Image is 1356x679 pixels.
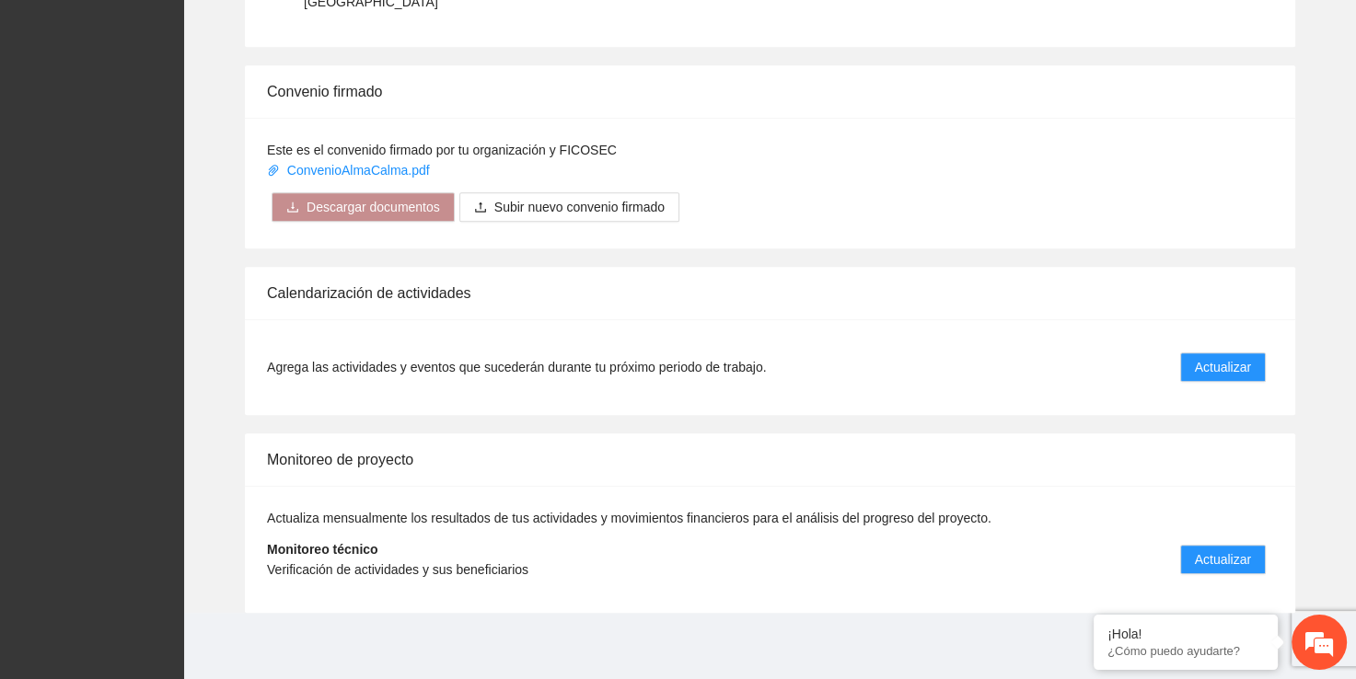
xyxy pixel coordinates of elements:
span: Estamos en línea. [107,229,254,415]
span: uploadSubir nuevo convenio firmado [459,200,679,214]
div: Calendarización de actividades [267,267,1273,319]
span: Actualizar [1195,357,1251,377]
span: Actualiza mensualmente los resultados de tus actividades y movimientos financieros para el anális... [267,511,991,525]
span: download [286,201,299,215]
strong: Monitoreo técnico [267,542,378,557]
div: ¡Hola! [1107,627,1264,641]
span: Verificación de actividades y sus beneficiarios [267,562,528,577]
a: ConvenioAlmaCalma.pdf [267,163,434,178]
span: Este es el convenido firmado por tu organización y FICOSEC [267,143,617,157]
div: Minimizar ventana de chat en vivo [302,9,346,53]
div: Chatee con nosotros ahora [96,94,309,118]
div: Convenio firmado [267,65,1273,118]
textarea: Escriba su mensaje y pulse “Intro” [9,469,351,534]
span: paper-clip [267,164,280,177]
span: Agrega las actividades y eventos que sucederán durante tu próximo periodo de trabajo. [267,357,766,377]
p: ¿Cómo puedo ayudarte? [1107,644,1264,658]
span: Actualizar [1195,549,1251,570]
button: Actualizar [1180,545,1266,574]
button: downloadDescargar documentos [272,192,455,222]
span: Descargar documentos [307,197,440,217]
span: Subir nuevo convenio firmado [494,197,665,217]
div: Monitoreo de proyecto [267,433,1273,486]
button: Actualizar [1180,352,1266,382]
button: uploadSubir nuevo convenio firmado [459,192,679,222]
span: upload [474,201,487,215]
